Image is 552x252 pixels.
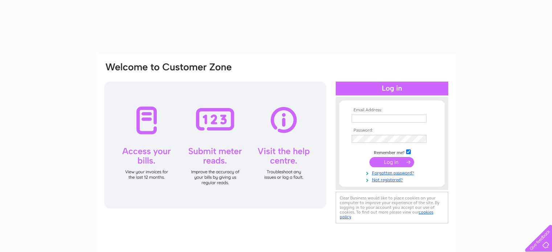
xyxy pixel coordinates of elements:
th: Email Address: [350,108,434,113]
td: Remember me? [350,148,434,156]
a: Forgotten password? [352,169,434,176]
th: Password: [350,128,434,133]
a: Not registered? [352,176,434,183]
a: cookies policy [340,210,433,219]
input: Submit [369,157,414,167]
div: Clear Business would like to place cookies on your computer to improve your experience of the sit... [336,192,448,223]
